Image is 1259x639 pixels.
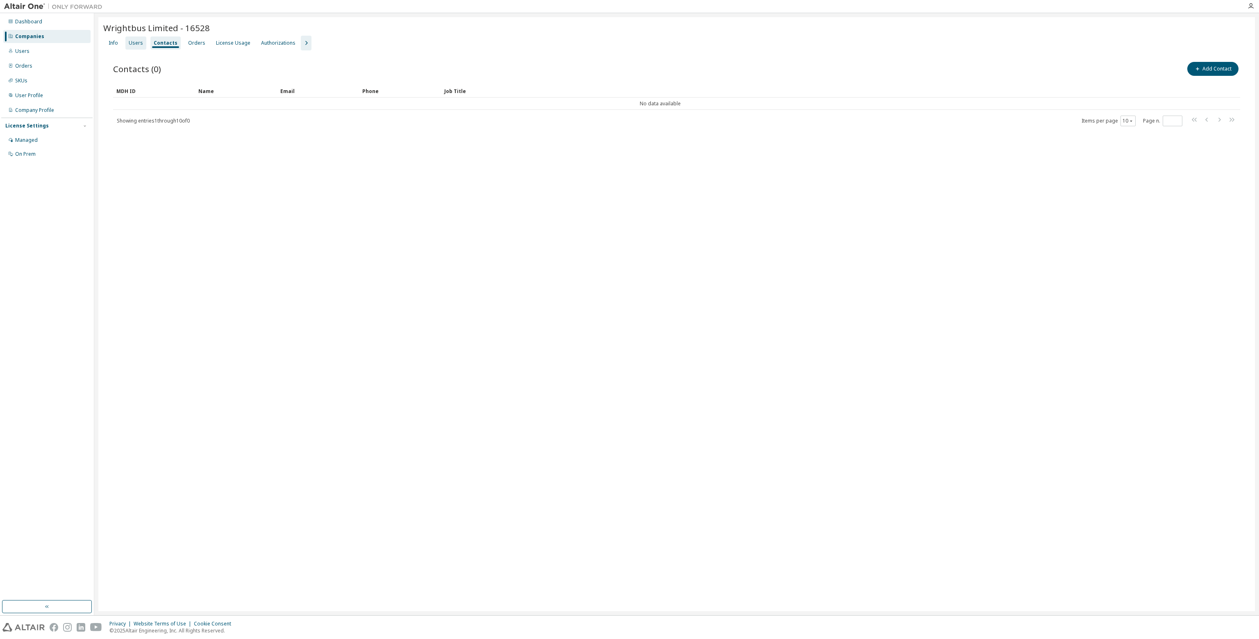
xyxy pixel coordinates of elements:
[362,84,438,98] div: Phone
[15,92,43,99] div: User Profile
[5,123,49,129] div: License Settings
[4,2,107,11] img: Altair One
[109,621,134,627] div: Privacy
[15,63,32,69] div: Orders
[116,84,192,98] div: MDH ID
[188,40,205,46] div: Orders
[194,621,236,627] div: Cookie Consent
[15,77,27,84] div: SKUs
[50,623,58,632] img: facebook.svg
[103,22,210,34] span: Wrightbus Limited - 16528
[77,623,85,632] img: linkedin.svg
[15,137,38,143] div: Managed
[63,623,72,632] img: instagram.svg
[15,107,54,114] div: Company Profile
[109,627,236,634] p: © 2025 Altair Engineering, Inc. All Rights Reserved.
[109,40,118,46] div: Info
[15,48,30,55] div: Users
[90,623,102,632] img: youtube.svg
[15,18,42,25] div: Dashboard
[444,84,1204,98] div: Job Title
[280,84,356,98] div: Email
[261,40,295,46] div: Authorizations
[117,117,190,124] span: Showing entries 1 through 10 of 0
[198,84,274,98] div: Name
[15,33,44,40] div: Companies
[15,151,36,157] div: On Prem
[134,621,194,627] div: Website Terms of Use
[113,63,161,75] span: Contacts (0)
[129,40,143,46] div: Users
[2,623,45,632] img: altair_logo.svg
[1187,62,1239,76] button: Add Contact
[1123,118,1134,124] button: 10
[1082,116,1136,126] span: Items per page
[154,40,177,46] div: Contacts
[216,40,250,46] div: License Usage
[113,98,1207,110] td: No data available
[1143,116,1182,126] span: Page n.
